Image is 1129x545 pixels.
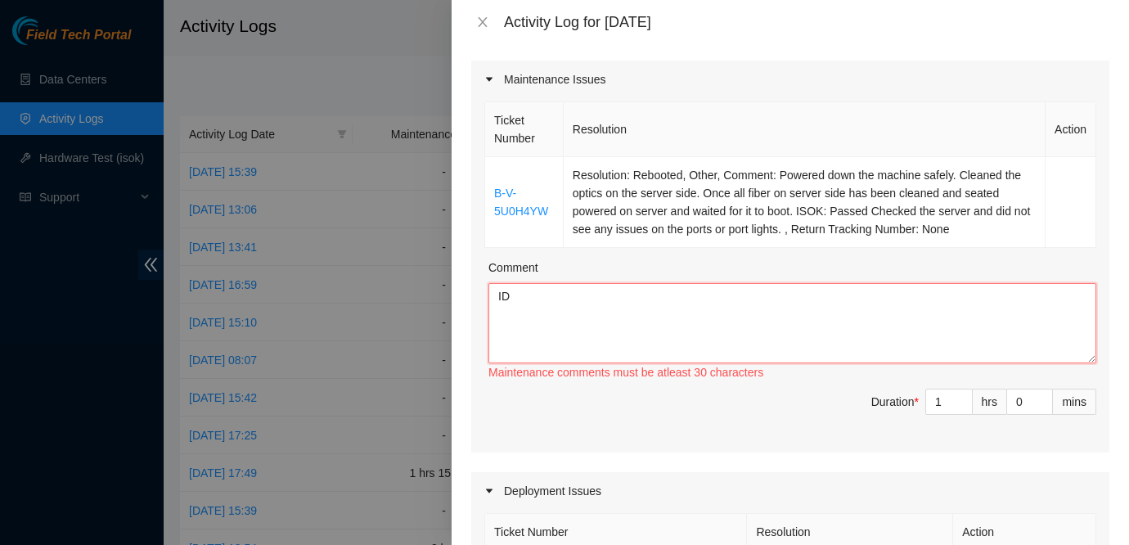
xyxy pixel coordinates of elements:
[973,389,1007,415] div: hrs
[471,472,1109,510] div: Deployment Issues
[1053,389,1096,415] div: mins
[488,363,1096,381] div: Maintenance comments must be atleast 30 characters
[564,157,1046,248] td: Resolution: Rebooted, Other, Comment: Powered down the machine safely. Cleaned the optics on the ...
[471,61,1109,98] div: Maintenance Issues
[476,16,489,29] span: close
[488,283,1096,363] textarea: Comment
[564,102,1046,157] th: Resolution
[484,74,494,84] span: caret-right
[484,486,494,496] span: caret-right
[488,259,538,277] label: Comment
[871,393,919,411] div: Duration
[485,102,564,157] th: Ticket Number
[1046,102,1096,157] th: Action
[504,13,1109,31] div: Activity Log for [DATE]
[471,15,494,30] button: Close
[494,187,548,218] a: B-V-5U0H4YW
